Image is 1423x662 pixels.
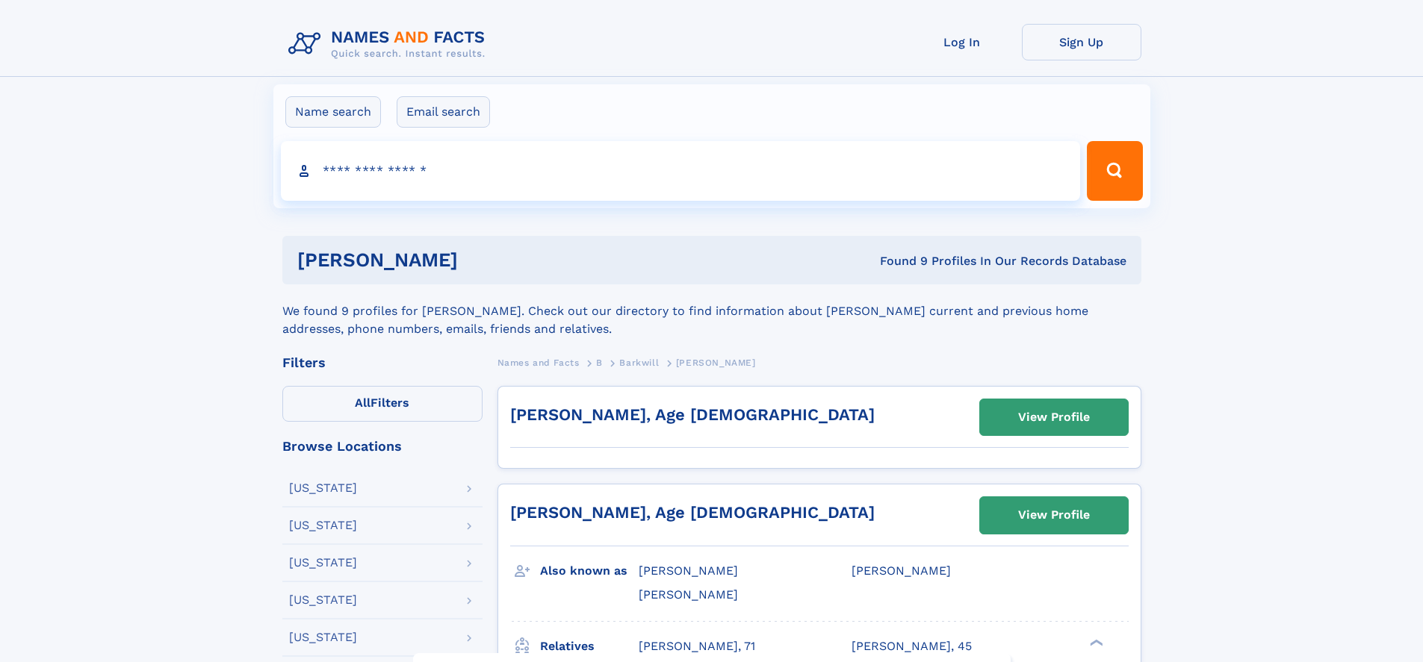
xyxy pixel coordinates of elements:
a: [PERSON_NAME], 71 [639,638,755,655]
h1: [PERSON_NAME] [297,251,669,269]
div: Filters [282,356,483,369]
div: View Profile [1018,400,1090,434]
a: [PERSON_NAME], Age [DEMOGRAPHIC_DATA] [510,503,875,522]
a: View Profile [980,497,1128,533]
span: B [596,357,603,368]
div: ❯ [1086,637,1104,647]
label: Email search [397,96,490,128]
label: Name search [285,96,381,128]
div: Found 9 Profiles In Our Records Database [669,253,1126,269]
button: Search Button [1087,141,1142,201]
a: [PERSON_NAME], 45 [852,638,972,655]
div: [US_STATE] [289,482,357,494]
h3: Relatives [540,634,639,659]
span: [PERSON_NAME] [639,587,738,602]
div: [US_STATE] [289,519,357,531]
input: search input [281,141,1081,201]
div: View Profile [1018,498,1090,532]
a: Log In [902,24,1022,60]
span: All [355,396,371,410]
div: We found 9 profiles for [PERSON_NAME]. Check out our directory to find information about [PERSON_... [282,284,1141,338]
a: Names and Facts [497,353,580,372]
span: [PERSON_NAME] [676,357,756,368]
div: [US_STATE] [289,594,357,606]
a: View Profile [980,399,1128,435]
span: [PERSON_NAME] [639,563,738,578]
label: Filters [282,386,483,422]
div: Browse Locations [282,440,483,453]
img: Logo Names and Facts [282,24,497,64]
a: [PERSON_NAME], Age [DEMOGRAPHIC_DATA] [510,405,875,424]
div: [US_STATE] [289,631,357,643]
a: B [596,353,603,372]
div: [US_STATE] [289,557,357,569]
a: Sign Up [1022,24,1141,60]
span: Barkwill [619,357,659,368]
span: [PERSON_NAME] [852,563,951,578]
h3: Also known as [540,558,639,584]
a: Barkwill [619,353,659,372]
